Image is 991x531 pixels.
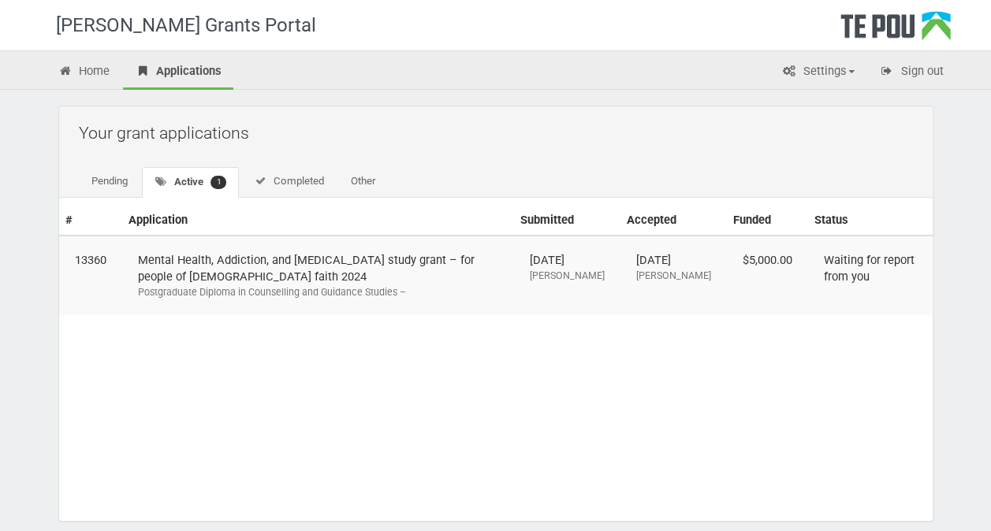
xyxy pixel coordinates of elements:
[79,114,921,151] h2: Your grant applications
[514,236,620,315] td: [DATE]
[59,206,122,236] th: #
[59,236,122,315] td: 13360
[122,236,514,315] td: Mental Health, Addiction, and [MEDICAL_DATA] study grant – for people of [DEMOGRAPHIC_DATA] faith...
[727,236,808,315] td: $5,000.00
[868,55,956,90] a: Sign out
[620,236,727,315] td: [DATE]
[79,167,140,197] a: Pending
[636,269,711,283] div: [PERSON_NAME]
[142,167,240,198] a: Active
[808,206,933,236] th: Status
[808,236,933,315] td: Waiting for report from you
[138,285,498,299] div: Postgraduate Diploma in Counselling and Guidance Studies –
[337,167,387,197] a: Other
[240,167,336,197] a: Completed
[210,176,226,189] span: 1
[123,55,233,90] a: Applications
[514,206,620,236] th: Submitted
[770,55,866,90] a: Settings
[620,206,727,236] th: Accepted
[122,206,514,236] th: Application
[727,206,808,236] th: Funded
[47,55,122,90] a: Home
[840,11,951,50] div: Te Pou Logo
[530,269,605,283] div: [PERSON_NAME]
